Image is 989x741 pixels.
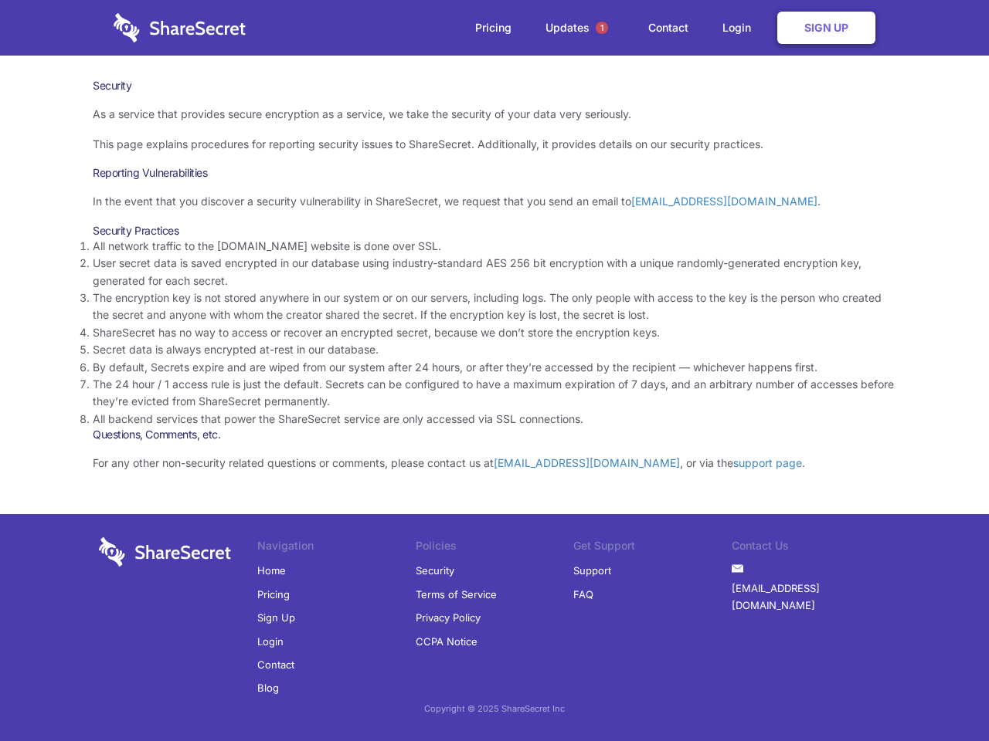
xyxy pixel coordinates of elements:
[93,193,896,210] p: In the event that you discover a security vulnerability in ShareSecret, we request that you send ...
[93,376,896,411] li: The 24 hour / 1 access rule is just the default. Secrets can be configured to have a maximum expi...
[93,324,896,341] li: ShareSecret has no way to access or recover an encrypted secret, because we don’t store the encry...
[257,630,284,653] a: Login
[93,255,896,289] li: User secret data is saved encrypted in our database using industry-standard AES 256 bit encryptio...
[93,224,896,238] h3: Security Practices
[732,577,890,617] a: [EMAIL_ADDRESS][DOMAIN_NAME]
[114,13,246,42] img: logo-wordmark-white-trans-d4663122ce5f474addd5e946df7df03e33cb6a1c49d2221995e7729f52c070b2.svg
[257,559,286,582] a: Home
[633,4,704,52] a: Contact
[99,537,231,567] img: logo-wordmark-white-trans-d4663122ce5f474addd5e946df7df03e33cb6a1c49d2221995e7729f52c070b2.svg
[93,79,896,93] h1: Security
[257,653,294,676] a: Contact
[93,136,896,153] p: This page explains procedures for reporting security issues to ShareSecret. Additionally, it prov...
[93,455,896,472] p: For any other non-security related questions or comments, please contact us at , or via the .
[494,456,680,469] a: [EMAIL_ADDRESS][DOMAIN_NAME]
[416,606,481,629] a: Privacy Policy
[257,676,279,699] a: Blog
[93,289,896,324] li: The encryption key is not stored anywhere in our system or on our servers, including logs. The on...
[573,583,593,606] a: FAQ
[416,630,478,653] a: CCPA Notice
[732,537,890,559] li: Contact Us
[257,537,416,559] li: Navigation
[93,359,896,376] li: By default, Secrets expire and are wiped from our system after 24 hours, or after they’re accesse...
[460,4,527,52] a: Pricing
[416,559,454,582] a: Security
[93,411,896,428] li: All backend services that power the ShareSecret service are only accessed via SSL connections.
[93,238,896,255] li: All network traffic to the [DOMAIN_NAME] website is done over SSL.
[573,537,732,559] li: Get Support
[416,583,497,606] a: Terms of Service
[93,341,896,358] li: Secret data is always encrypted at-rest in our database.
[257,606,295,629] a: Sign Up
[416,537,574,559] li: Policies
[93,428,896,442] h3: Questions, Comments, etc.
[596,22,608,34] span: 1
[573,559,611,582] a: Support
[733,456,802,469] a: support page
[257,583,290,606] a: Pricing
[93,106,896,123] p: As a service that provides secure encryption as a service, we take the security of your data very...
[93,166,896,180] h3: Reporting Vulnerabilities
[631,195,817,208] a: [EMAIL_ADDRESS][DOMAIN_NAME]
[777,12,875,44] a: Sign Up
[707,4,774,52] a: Login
